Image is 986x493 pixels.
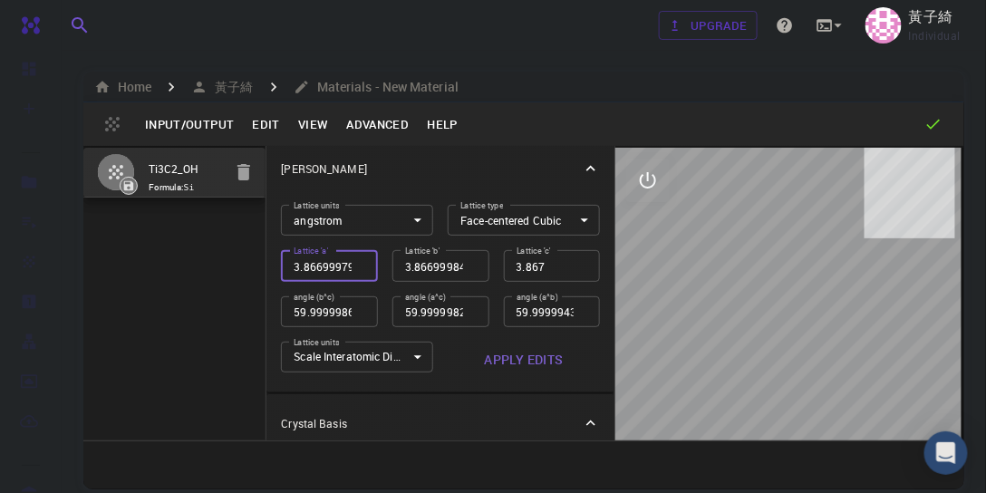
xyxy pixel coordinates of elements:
button: Input/Output [136,110,243,139]
div: Scale Interatomic Distances [281,342,433,372]
h6: Materials - New Material [310,77,459,97]
label: angle (b^c) [294,291,334,303]
label: angle (a^b) [517,291,558,303]
label: Lattice 'a' [294,245,328,256]
button: Edit [243,110,289,139]
a: Upgrade [659,11,758,40]
button: View [289,110,338,139]
label: Lattice units [294,199,340,211]
img: logo [14,16,40,34]
div: [PERSON_NAME] [266,140,614,198]
button: Advanced [337,110,418,139]
label: Lattice units [294,336,340,348]
p: Crystal Basis [281,415,346,431]
span: Formula: [149,180,222,195]
label: Lattice type [460,199,504,211]
h6: Home [111,77,151,97]
label: Lattice 'b' [405,245,440,256]
h6: 黃子綺 [208,77,253,97]
div: Open Intercom Messenger [924,431,968,475]
label: Lattice 'c' [517,245,551,256]
code: Si [184,182,195,192]
div: Crystal Basis [266,394,614,452]
p: [PERSON_NAME] [281,160,366,177]
div: Face-centered Cubic [448,205,600,236]
p: 黃子綺 [909,5,952,27]
button: Apply Edits [448,342,600,378]
label: angle (a^c) [405,291,446,303]
div: angstrom [281,205,433,236]
nav: breadcrumb [91,77,462,97]
span: Individual [909,27,961,45]
img: 黃子綺 [865,7,902,43]
button: Help [418,110,467,139]
span: 支援 [46,12,74,29]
